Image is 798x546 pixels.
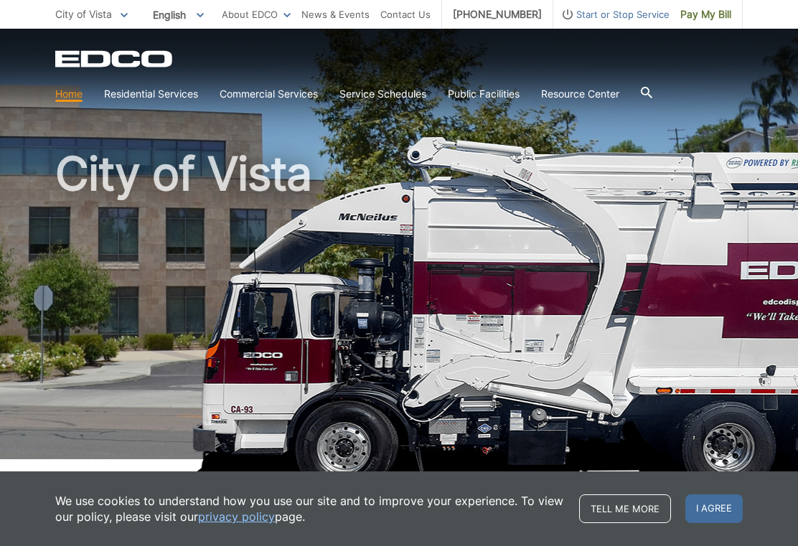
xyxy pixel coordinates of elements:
[448,86,520,102] a: Public Facilities
[680,6,731,22] span: Pay My Bill
[55,151,743,466] h1: City of Vista
[541,86,619,102] a: Resource Center
[579,494,671,523] a: Tell me more
[220,86,318,102] a: Commercial Services
[104,86,198,102] a: Residential Services
[142,3,215,27] span: English
[55,50,174,67] a: EDCD logo. Return to the homepage.
[55,8,112,20] span: City of Vista
[380,6,431,22] a: Contact Us
[55,86,83,102] a: Home
[301,6,370,22] a: News & Events
[685,494,743,523] span: I agree
[55,493,565,524] p: We use cookies to understand how you use our site and to improve your experience. To view our pol...
[222,6,291,22] a: About EDCO
[339,86,426,102] a: Service Schedules
[198,509,275,524] a: privacy policy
